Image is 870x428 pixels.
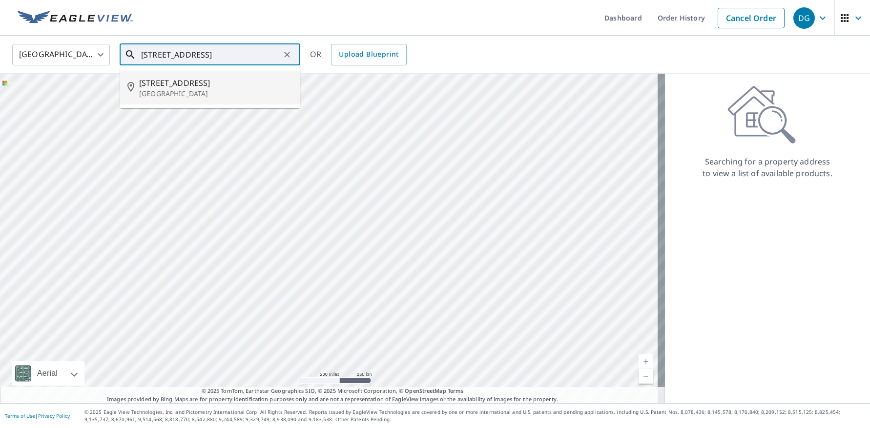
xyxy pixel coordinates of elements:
a: Current Level 5, Zoom Out [639,369,653,384]
img: EV Logo [18,11,133,25]
div: Aerial [34,361,61,386]
span: [STREET_ADDRESS] [139,77,292,89]
div: OR [310,44,407,65]
p: | [5,413,70,419]
a: Current Level 5, Zoom In [639,354,653,369]
div: DG [793,7,815,29]
div: Aerial [12,361,84,386]
p: [GEOGRAPHIC_DATA] [139,89,292,99]
a: Upload Blueprint [331,44,406,65]
a: Privacy Policy [38,412,70,419]
div: [GEOGRAPHIC_DATA] [12,41,110,68]
a: Terms of Use [5,412,35,419]
p: © 2025 Eagle View Technologies, Inc. and Pictometry International Corp. All Rights Reserved. Repo... [84,408,865,423]
button: Clear [280,48,294,61]
a: Cancel Order [718,8,785,28]
span: © 2025 TomTom, Earthstar Geographics SIO, © 2025 Microsoft Corporation, © [202,387,464,395]
a: Terms [448,387,464,394]
span: Upload Blueprint [339,48,398,61]
a: OpenStreetMap [405,387,446,394]
input: Search by address or latitude-longitude [141,41,280,68]
p: Searching for a property address to view a list of available products. [702,156,833,179]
